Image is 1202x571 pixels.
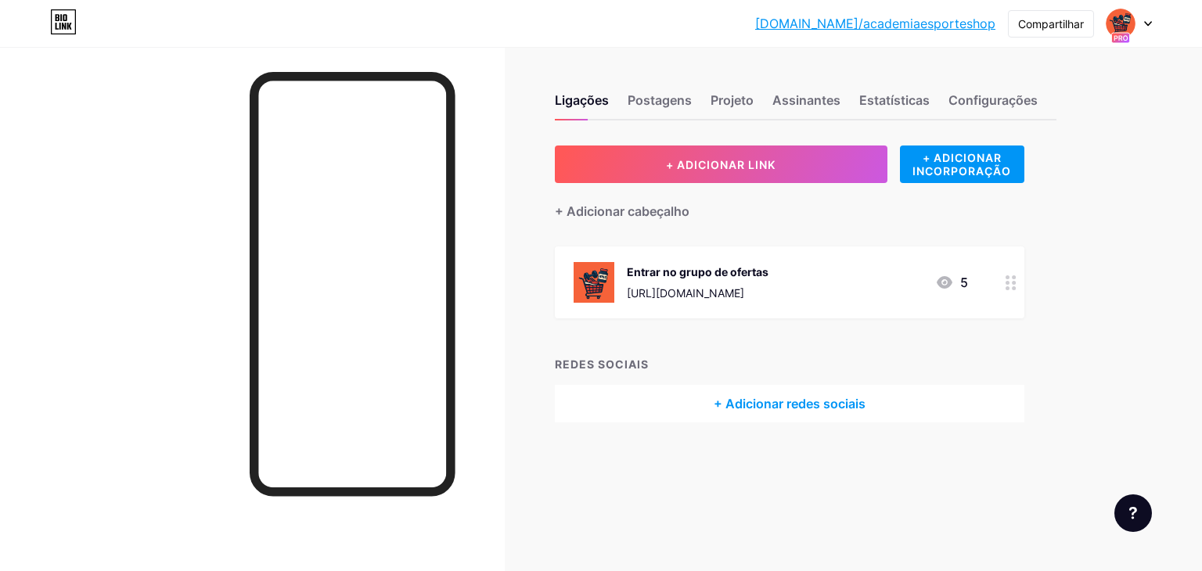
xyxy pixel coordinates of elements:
font: 5 [960,275,968,290]
font: Ligações [555,92,609,108]
font: Configurações [948,92,1038,108]
font: + Adicionar cabeçalho [555,203,689,219]
font: Estatísticas [859,92,930,108]
font: Projeto [711,92,754,108]
img: academiaesporteshop [1106,9,1135,38]
font: Entrar no grupo de ofertas [627,265,768,278]
font: Assinantes [772,92,840,108]
font: + ADICIONAR LINK [666,158,776,171]
font: + Adicionar redes sociais [714,396,866,411]
font: [DOMAIN_NAME]/academiaesporteshop [755,16,995,31]
a: [DOMAIN_NAME]/academiaesporteshop [755,14,995,33]
img: Entrar no grupo de ofertas [574,262,614,303]
font: REDES SOCIAIS [555,357,649,371]
font: + ADICIONAR INCORPORAÇÃO [912,151,1011,178]
font: Postagens [628,92,692,108]
font: Compartilhar [1018,17,1084,31]
font: [URL][DOMAIN_NAME] [627,286,744,300]
button: + ADICIONAR LINK [555,145,887,183]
